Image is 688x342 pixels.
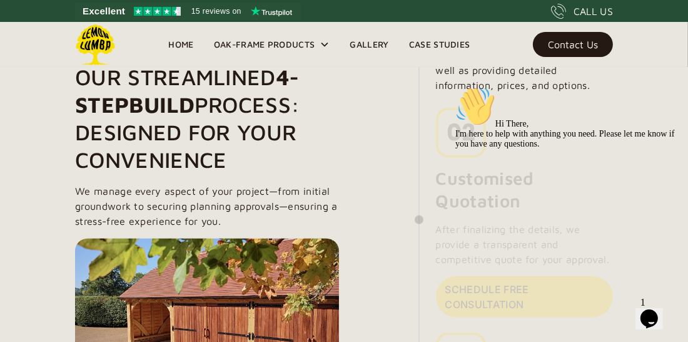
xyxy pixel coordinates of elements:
[75,183,339,228] p: We manage every aspect of your project—from initial groundwork to securing planning approvals—ens...
[533,32,613,57] a: Contact Us
[251,6,292,16] img: Trustpilot logo
[5,5,230,68] div: 👋Hi There,I'm here to help with anything you need. Please let me know if you have any questions.
[134,7,181,16] img: Trustpilot 4.5 stars
[635,292,675,329] iframe: chat widget
[158,35,203,54] a: Home
[5,5,45,45] img: :wave:
[204,22,340,67] div: Oak-Frame Products
[436,167,613,212] h4: Customised Quotation
[399,35,480,54] a: Case Studies
[436,276,613,318] a: Schedule Free Consultation
[214,37,315,52] div: Oak-Frame Products
[75,63,339,173] h1: Our Streamlined Process: Designed for Your Convenience
[450,81,675,286] iframe: chat widget
[574,4,613,19] div: CALL US
[548,40,598,49] div: Contact Us
[75,3,301,20] a: See Lemon Lumba reviews on Trustpilot
[191,4,241,19] span: 15 reviews on
[5,38,225,67] span: Hi There, I'm here to help with anything you need. Please let me know if you have any questions.
[551,4,613,19] a: CALL US
[436,222,613,267] p: After finalizing the details, we provide a transparent and competitive quote for your approval.​
[340,35,398,54] a: Gallery
[83,4,125,19] span: Excellent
